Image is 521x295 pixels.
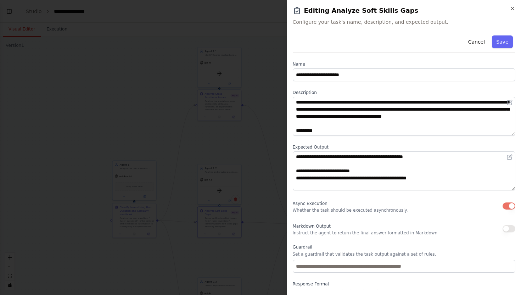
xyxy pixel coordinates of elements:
[293,230,438,236] p: Instruct the agent to return the final answer formatted in Markdown
[464,35,489,48] button: Cancel
[293,90,516,95] label: Description
[492,35,512,48] button: Save
[293,251,516,257] p: Set a guardrail that validates the task output against a set of rules.
[293,244,516,250] label: Guardrail
[293,207,408,213] p: Whether the task should be executed asynchronously.
[293,224,331,229] span: Markdown Output
[293,144,516,150] label: Expected Output
[505,153,514,161] button: Open in editor
[293,281,516,287] label: Response Format
[293,61,516,67] label: Name
[293,288,516,294] p: Set a response format for the task. Useful when you need structured outputs.
[505,98,514,107] button: Open in editor
[293,6,516,16] h2: Editing Analyze Soft Skills Gaps
[293,201,327,206] span: Async Execution
[293,18,516,26] span: Configure your task's name, description, and expected output.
